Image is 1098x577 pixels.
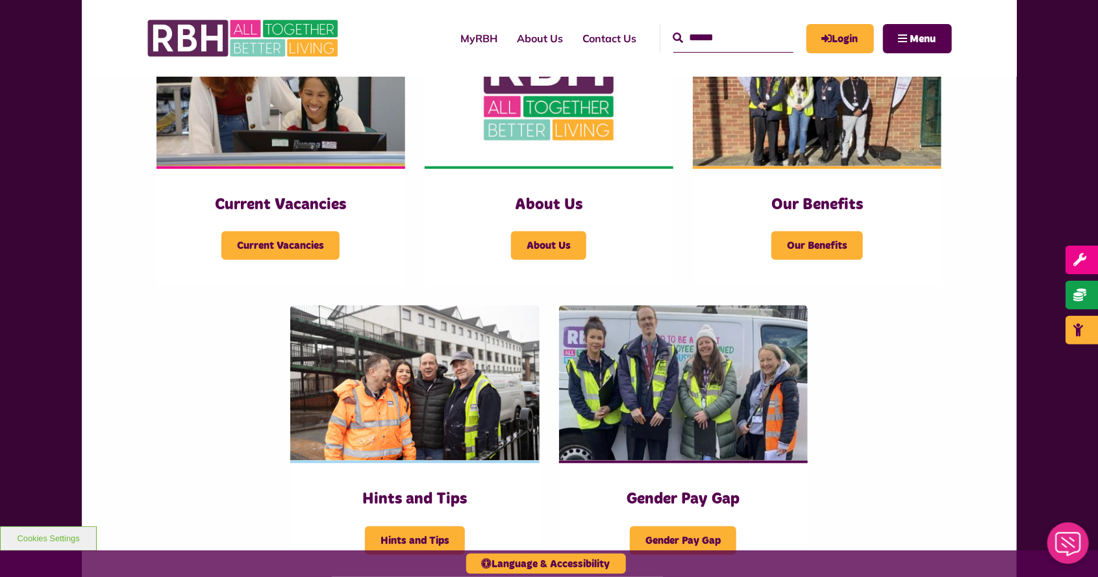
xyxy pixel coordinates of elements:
[156,10,405,166] img: IMG 1470
[147,13,342,64] img: RBH
[182,195,379,215] h3: Current Vacancies
[693,10,942,166] img: Dropinfreehold2
[693,10,942,286] a: Our Benefits Our Benefits
[290,305,539,461] img: SAZMEDIA RBH 21FEB24 46
[883,24,952,53] button: Navigation
[316,489,513,509] h3: Hints and Tips
[466,554,626,574] button: Language & Accessibility
[451,21,508,56] a: MyRBH
[221,231,340,260] span: Current Vacancies
[719,195,916,215] h3: Our Benefits
[511,231,586,260] span: About Us
[573,21,647,56] a: Contact Us
[673,24,793,52] input: Search
[771,231,863,260] span: Our Benefits
[1040,519,1098,577] iframe: Netcall Web Assistant for live chat
[508,21,573,56] a: About Us
[365,526,465,555] span: Hints and Tips
[425,10,673,286] a: About Us About Us
[630,526,736,555] span: Gender Pay Gap
[910,34,936,44] span: Menu
[559,305,808,461] img: 391760240 1590016381793435 2179504426197536539 N
[156,10,405,286] a: Current Vacancies Current Vacancies
[451,195,647,215] h3: About Us
[585,489,782,509] h3: Gender Pay Gap
[425,10,673,166] img: RBH Logo Social Media 480X360 (1)
[806,24,874,53] a: MyRBH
